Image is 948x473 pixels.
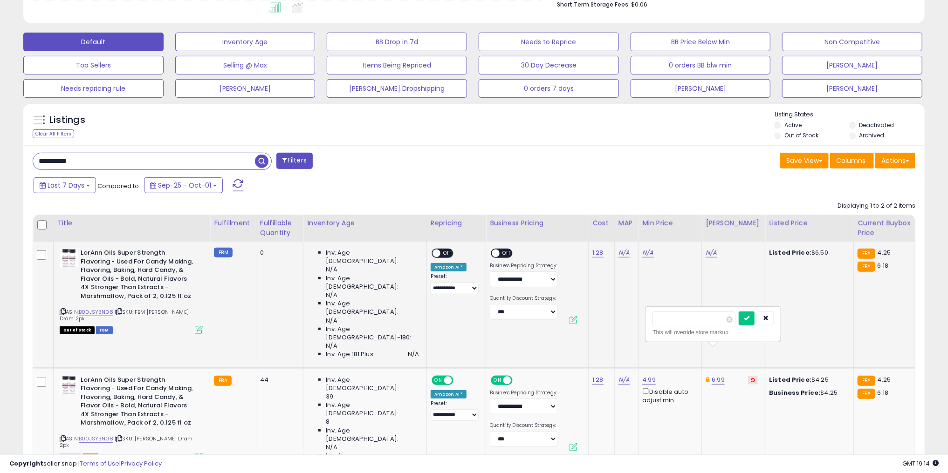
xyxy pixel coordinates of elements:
button: Selling @ Max [175,56,316,74]
button: [PERSON_NAME] [175,79,316,98]
span: 4.25 [878,375,891,384]
div: [PERSON_NAME] [706,218,761,228]
div: Cost [592,218,611,228]
button: 0 orders BB blw min [631,56,771,74]
span: 2025-10-9 19:14 GMT [902,459,939,468]
div: Preset: [431,273,479,294]
button: Non Competitive [782,33,922,51]
p: Listing States: [775,110,924,119]
span: Inv. Age [DEMOGRAPHIC_DATA]: [326,249,419,265]
div: Inventory Age [307,218,422,228]
div: 44 [260,376,296,384]
label: Quantity Discount Strategy: [490,422,557,429]
button: 0 orders 7 days [479,79,619,98]
button: Default [23,33,164,51]
span: Inv. Age [DEMOGRAPHIC_DATA]-180: [326,452,419,468]
button: [PERSON_NAME] [782,56,922,74]
span: FBM [96,326,113,334]
div: This will override store markup [653,328,774,337]
span: | SKU: FBM [PERSON_NAME] Dram 2pk [60,308,189,322]
label: Archived [859,131,885,139]
button: Columns [830,153,874,169]
b: LorAnn Oils Super Strength Flavoring - Used For Candy Making, Flavoring, Baking, Hard Candy, & Fl... [81,376,194,430]
div: 0 [260,249,296,257]
div: seller snap | | [9,459,162,468]
button: BB Drop in 7d [327,33,467,51]
div: Clear All Filters [33,129,74,138]
span: 39 [326,392,333,401]
div: Preset: [431,400,479,421]
button: [PERSON_NAME] [782,79,922,98]
button: Filters [276,153,313,169]
span: Sep-25 - Oct-01 [158,181,211,190]
b: LorAnn Oils Super Strength Flavoring - Used For Candy Making, Flavoring, Baking, Hard Candy, & Fl... [81,249,194,303]
div: Title [57,218,206,228]
span: Inv. Age [DEMOGRAPHIC_DATA]-180: [326,325,419,342]
small: FBA [214,376,231,386]
span: Inv. Age [DEMOGRAPHIC_DATA]: [326,376,419,392]
div: Disable auto adjust min [642,386,694,405]
button: BB Price Below Min [631,33,771,51]
a: Terms of Use [80,459,119,468]
div: Listed Price [769,218,850,228]
b: Short Term Storage Fees: [557,0,630,8]
span: Inv. Age [DEMOGRAPHIC_DATA]: [326,426,419,443]
div: Current Buybox Price [858,218,911,238]
div: $6.50 [769,249,846,257]
div: ASIN: [60,249,203,333]
small: FBA [858,389,875,399]
small: FBA [858,262,875,272]
div: Amazon AI * [431,390,467,399]
span: ON [433,376,444,384]
span: N/A [326,265,337,274]
label: Out of Stock [784,131,818,139]
a: N/A [618,375,630,385]
b: Listed Price: [769,375,811,384]
div: Fulfillable Quantity [260,218,300,238]
span: N/A [326,443,337,452]
small: FBM [214,248,232,257]
small: FBA [858,249,875,259]
div: Business Pricing [490,218,584,228]
span: | SKU: [PERSON_NAME] Dram 2pk [60,435,192,449]
span: 6.18 [878,388,889,397]
a: Privacy Policy [121,459,162,468]
button: Actions [875,153,915,169]
label: Business Repricing Strategy: [490,390,557,396]
div: Min Price [642,218,698,228]
div: $4.25 [769,376,846,384]
span: 4.25 [878,248,891,257]
button: Save View [780,153,829,169]
span: All listings that are currently out of stock and unavailable for purchase on Amazon [60,326,95,334]
a: B00JSY3N08 [79,435,113,443]
button: Needs to Reprice [479,33,619,51]
span: ON [492,376,503,384]
span: Inv. Age [DEMOGRAPHIC_DATA]: [326,299,419,316]
button: Last 7 Days [34,177,96,193]
div: MAP [618,218,634,228]
span: Inv. Age [DEMOGRAPHIC_DATA]: [326,401,419,418]
span: Last 7 Days [48,181,84,190]
div: Amazon AI * [431,263,467,271]
span: N/A [326,342,337,350]
a: N/A [618,248,630,257]
div: Repricing [431,218,482,228]
span: N/A [326,317,337,325]
img: 41ErHcaYgFL._SL40_.jpg [60,249,78,267]
button: 30 Day Decrease [479,56,619,74]
span: 6.18 [878,261,889,270]
span: OFF [440,250,455,257]
strong: Copyright [9,459,43,468]
span: Inv. Age [DEMOGRAPHIC_DATA]: [326,274,419,291]
span: Inv. Age 181 Plus: [326,350,375,358]
b: Listed Price: [769,248,811,257]
span: N/A [408,350,419,358]
span: N/A [326,291,337,299]
button: Inventory Age [175,33,316,51]
button: Sep-25 - Oct-01 [144,177,223,193]
a: 6.99 [712,375,725,385]
button: Top Sellers [23,56,164,74]
span: All listings currently available for purchase on Amazon [60,453,81,461]
span: OFF [452,376,467,384]
a: B00JSY3N08 [79,308,113,316]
